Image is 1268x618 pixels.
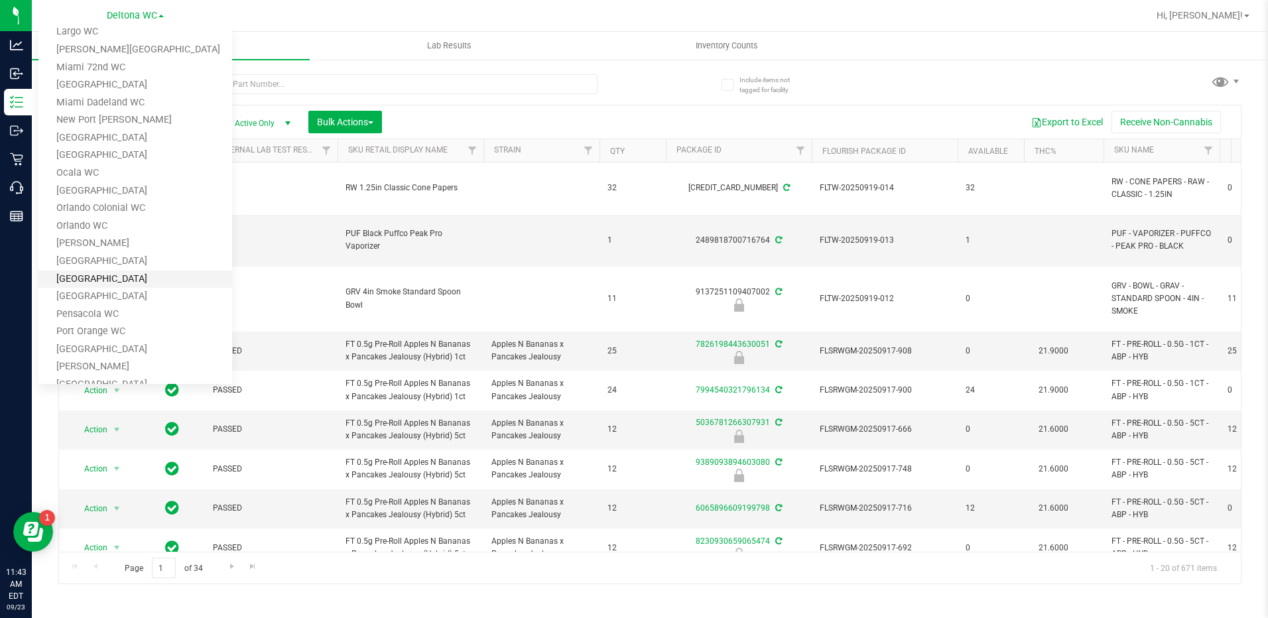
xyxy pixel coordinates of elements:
[607,542,658,554] span: 12
[1111,111,1221,133] button: Receive Non-Cannabis
[696,536,770,546] a: 8230930659065474
[38,323,232,341] a: Port Orange WC
[107,10,157,21] span: Deltona WC
[1111,227,1212,253] span: PUF - VAPORIZER - PUFFCO - PEAK PRO - BLACK
[607,182,658,194] span: 32
[1111,280,1212,318] span: GRV - BOWL - GRAV - STANDARD SPOON - 4IN - SMOKE
[773,458,782,467] span: Sync from Compliance System
[1111,456,1212,481] span: FT - PRE-ROLL - 0.5G - 5CT - ABP - HYB
[1114,145,1154,154] a: SKU Name
[820,292,950,305] span: FLTW-20250919-012
[165,499,179,517] span: In Sync
[109,538,125,557] span: select
[409,40,489,52] span: Lab Results
[1035,147,1056,156] a: THC%
[1032,341,1075,361] span: 21.9000
[38,41,232,59] a: [PERSON_NAME][GEOGRAPHIC_DATA]
[10,210,23,223] inline-svg: Reports
[607,292,658,305] span: 11
[696,503,770,513] a: 6065896609199798
[165,460,179,478] span: In Sync
[773,287,782,296] span: Sync from Compliance System
[213,502,330,515] span: PASSED
[607,502,658,515] span: 12
[773,235,782,245] span: Sync from Compliance System
[165,381,179,399] span: In Sync
[10,95,23,109] inline-svg: Inventory
[38,111,232,129] a: New Port [PERSON_NAME]
[678,40,776,52] span: Inventory Counts
[38,23,232,41] a: Largo WC
[72,499,108,518] span: Action
[491,377,592,402] span: Apples N Bananas x Pancakes Jealousy
[494,145,521,154] a: Strain
[346,535,475,560] span: FT 0.5g Pre-Roll Apples N Bananas x Pancakes Jealousy (Hybrid) 5ct
[317,117,373,127] span: Bulk Actions
[38,217,232,235] a: Orlando WC
[966,384,1016,397] span: 24
[165,420,179,438] span: In Sync
[316,139,338,162] a: Filter
[109,381,125,400] span: select
[822,147,906,156] a: Flourish Package ID
[664,234,814,247] div: 2489818700716764
[109,460,125,478] span: select
[739,75,806,95] span: Include items not tagged for facility
[676,145,722,154] a: Package ID
[38,376,232,394] a: [GEOGRAPHIC_DATA]
[820,423,950,436] span: FLSRWGM-20250917-666
[346,227,475,253] span: PUF Black Puffco Peak Pro Vaporizer
[109,420,125,439] span: select
[10,153,23,166] inline-svg: Retail
[10,38,23,52] inline-svg: Analytics
[1198,139,1220,162] a: Filter
[6,602,26,612] p: 09/23
[38,271,232,288] a: [GEOGRAPHIC_DATA]
[6,566,26,602] p: 11:43 AM EDT
[13,512,53,552] iframe: Resource center
[1032,538,1075,558] span: 21.6000
[968,147,1008,156] a: Available
[607,384,658,397] span: 24
[966,345,1016,357] span: 0
[39,510,55,526] iframe: Resource center unread badge
[820,384,950,397] span: FLSRWGM-20250917-900
[38,200,232,217] a: Orlando Colonial WC
[346,456,475,481] span: FT 0.5g Pre-Roll Apples N Bananas x Pancakes Jealousy (Hybrid) 5ct
[1111,535,1212,560] span: FT - PRE-ROLL - 0.5G - 5CT - ABP - HYB
[1139,558,1228,578] span: 1 - 20 of 671 items
[38,164,232,182] a: Ocala WC
[109,499,125,518] span: select
[152,558,176,578] input: 1
[1111,338,1212,363] span: FT - PRE-ROLL - 0.5G - 1CT - ABP - HYB
[664,298,814,312] div: Newly Received
[32,32,310,60] a: Inventory
[346,496,475,521] span: FT 0.5g Pre-Roll Apples N Bananas x Pancakes Jealousy (Hybrid) 5ct
[462,139,483,162] a: Filter
[1032,381,1075,400] span: 21.9000
[38,94,232,112] a: Miami Dadeland WC
[72,538,108,557] span: Action
[222,558,241,576] a: Go to the next page
[310,32,588,60] a: Lab Results
[346,377,475,402] span: FT 0.5g Pre-Roll Apples N Bananas x Pancakes Jealousy (Hybrid) 1ct
[578,139,600,162] a: Filter
[1111,377,1212,402] span: FT - PRE-ROLL - 0.5G - 1CT - ABP - HYB
[491,496,592,521] span: Apples N Bananas x Pancakes Jealousy
[38,358,232,376] a: [PERSON_NAME]
[773,503,782,513] span: Sync from Compliance System
[966,292,1016,305] span: 0
[773,536,782,546] span: Sync from Compliance System
[966,423,1016,436] span: 0
[113,558,214,578] span: Page of 34
[213,345,330,357] span: PASSED
[1032,460,1075,479] span: 21.6000
[213,423,330,436] span: PASSED
[38,341,232,359] a: [GEOGRAPHIC_DATA]
[38,59,232,77] a: Miami 72nd WC
[820,542,950,554] span: FLSRWGM-20250917-692
[38,235,232,253] a: [PERSON_NAME]
[607,345,658,357] span: 25
[664,469,814,482] div: Newly Received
